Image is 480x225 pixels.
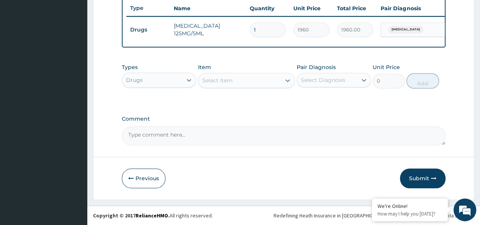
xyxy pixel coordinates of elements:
div: Select Diagnosis [301,76,345,84]
th: Pair Diagnosis [377,1,460,16]
td: Drugs [126,23,170,37]
label: Comment [122,116,445,122]
label: Types [122,64,138,71]
th: Quantity [246,1,290,16]
div: We're Online! [378,203,442,209]
button: Add [406,73,439,88]
span: We're online! [44,65,105,142]
th: Total Price [333,1,377,16]
label: Pair Diagnosis [297,63,336,71]
div: Chat with us now [39,42,127,52]
td: [MEDICAL_DATA] 125MG/5ML [170,18,246,41]
th: Name [170,1,246,16]
footer: All rights reserved. [87,206,480,225]
th: Type [126,1,170,15]
div: Select Item [202,77,233,84]
button: Previous [122,168,165,188]
label: Unit Price [373,63,400,71]
label: Item [198,63,211,71]
strong: Copyright © 2017 . [93,212,170,219]
div: Redefining Heath Insurance in [GEOGRAPHIC_DATA] using Telemedicine and Data Science! [274,212,474,219]
th: Unit Price [290,1,333,16]
p: How may I help you today? [378,211,442,217]
span: [MEDICAL_DATA] [388,26,423,33]
div: Minimize live chat window [124,4,143,22]
button: Submit [400,168,445,188]
div: Drugs [126,76,143,84]
img: d_794563401_company_1708531726252_794563401 [14,38,31,57]
a: RelianceHMO [135,212,168,219]
textarea: Type your message and hit 'Enter' [4,147,145,173]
